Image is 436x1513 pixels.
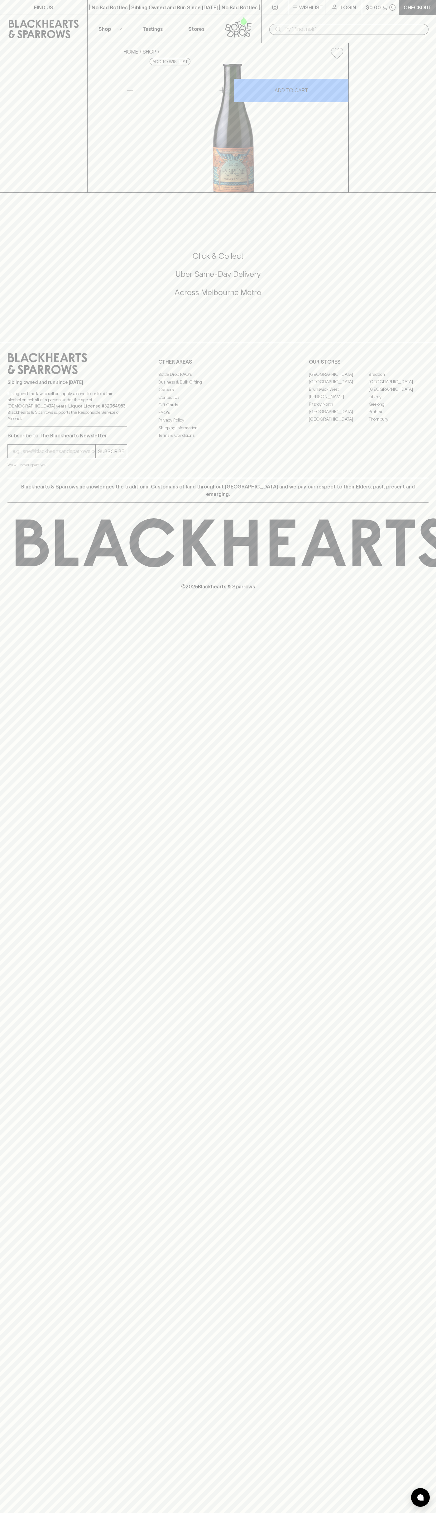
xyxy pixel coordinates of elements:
p: ADD TO CART [275,87,308,94]
a: Privacy Policy [158,417,278,424]
p: $0.00 [366,4,381,11]
p: Tastings [143,25,163,33]
img: 40754.png [119,64,348,192]
a: FAQ's [158,409,278,416]
a: Tastings [131,15,175,43]
a: Bottle Drop FAQ's [158,371,278,378]
a: [GEOGRAPHIC_DATA] [309,408,369,415]
p: Stores [188,25,204,33]
img: bubble-icon [417,1494,424,1501]
a: [GEOGRAPHIC_DATA] [309,415,369,423]
a: Stores [175,15,218,43]
button: Add to wishlist [328,45,346,61]
p: Blackhearts & Sparrows acknowledges the traditional Custodians of land throughout [GEOGRAPHIC_DAT... [12,483,424,498]
h5: Across Melbourne Metro [7,287,429,298]
button: Shop [88,15,131,43]
p: 0 [391,6,394,9]
a: SHOP [143,49,156,54]
p: Sibling owned and run since [DATE] [7,379,127,385]
strong: Liquor License #32064953 [68,403,126,408]
input: e.g. jane@blackheartsandsparrows.com.au [12,446,95,456]
button: ADD TO CART [234,79,348,102]
p: Subscribe to The Blackhearts Newsletter [7,432,127,439]
a: Brunswick West [309,385,369,393]
div: Call to action block [7,226,429,330]
a: Gift Cards [158,401,278,409]
p: OUR STORES [309,358,429,365]
button: SUBSCRIBE [96,445,127,458]
a: Prahran [369,408,429,415]
a: HOME [124,49,138,54]
p: We will never spam you [7,462,127,468]
p: Wishlist [299,4,323,11]
a: [GEOGRAPHIC_DATA] [309,370,369,378]
h5: Click & Collect [7,251,429,261]
h5: Uber Same-Day Delivery [7,269,429,279]
a: [GEOGRAPHIC_DATA] [369,378,429,385]
a: Fitzroy [369,393,429,400]
a: Geelong [369,400,429,408]
p: FIND US [34,4,53,11]
button: Add to wishlist [150,58,190,65]
input: Try "Pinot noir" [284,24,424,34]
p: Shop [98,25,111,33]
p: SUBSCRIBE [98,448,124,455]
p: Checkout [404,4,432,11]
a: Contact Us [158,394,278,401]
a: Careers [158,386,278,394]
p: OTHER AREAS [158,358,278,365]
a: Thornbury [369,415,429,423]
a: Business & Bulk Gifting [158,378,278,386]
p: Login [341,4,356,11]
a: [GEOGRAPHIC_DATA] [369,385,429,393]
a: [GEOGRAPHIC_DATA] [309,378,369,385]
a: Fitzroy North [309,400,369,408]
a: Terms & Conditions [158,432,278,439]
p: It is against the law to sell or supply alcohol to, or to obtain alcohol on behalf of a person un... [7,390,127,422]
a: Shipping Information [158,424,278,431]
a: Braddon [369,370,429,378]
a: [PERSON_NAME] [309,393,369,400]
